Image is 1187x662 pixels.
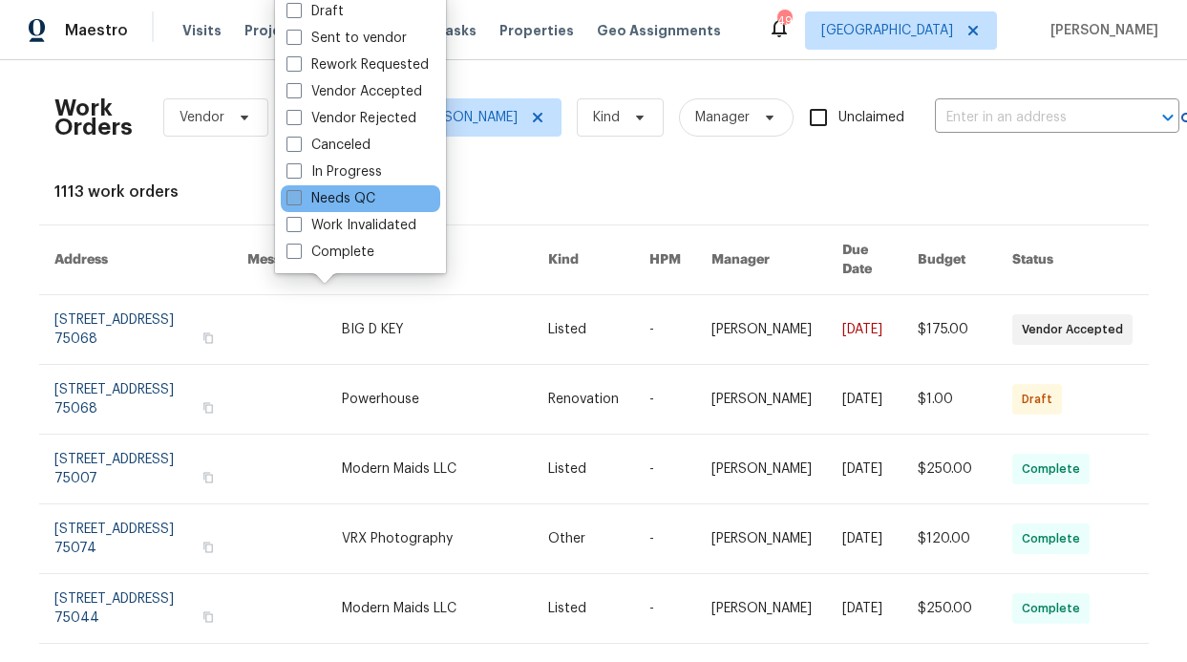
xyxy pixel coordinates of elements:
th: Kind [533,225,634,295]
label: Rework Requested [286,55,429,75]
button: Copy Address [200,330,217,347]
span: [PERSON_NAME] [1043,21,1158,40]
td: [PERSON_NAME] [696,574,827,644]
span: Vendor [180,108,224,127]
input: Enter in an address [935,103,1126,133]
th: Budget [902,225,997,295]
th: Status [997,225,1148,295]
button: Copy Address [200,539,217,556]
div: 1113 work orders [54,182,1134,202]
span: Unclaimed [838,108,904,128]
td: - [634,365,696,435]
label: Canceled [286,136,371,155]
td: Listed [533,435,634,504]
th: Messages [232,225,327,295]
th: Address [39,225,232,295]
span: Visits [182,21,222,40]
td: Other [533,504,634,574]
label: Vendor Accepted [286,82,422,101]
td: - [634,574,696,644]
button: Copy Address [200,609,217,626]
span: Geo Assignments [597,21,721,40]
td: - [634,295,696,365]
th: HPM [634,225,696,295]
td: Listed [533,295,634,365]
td: VRX Photography [327,504,534,574]
label: Draft [286,2,344,21]
span: Projects [244,21,304,40]
button: Copy Address [200,469,217,486]
span: Manager [695,108,750,127]
td: [PERSON_NAME] [696,365,827,435]
th: Manager [696,225,827,295]
td: [PERSON_NAME] [696,435,827,504]
span: [GEOGRAPHIC_DATA] [821,21,953,40]
td: [PERSON_NAME] [696,504,827,574]
button: Copy Address [200,399,217,416]
label: Work Invalidated [286,216,416,235]
span: Kind [593,108,620,127]
th: Due Date [827,225,902,295]
div: 49 [777,11,791,31]
span: Maestro [65,21,128,40]
td: Listed [533,574,634,644]
button: Open [1155,104,1181,131]
td: - [634,504,696,574]
td: Powerhouse [327,365,534,435]
h2: Work Orders [54,98,133,137]
td: BIG D KEY [327,295,534,365]
td: Modern Maids LLC [327,574,534,644]
td: Renovation [533,365,634,435]
label: Complete [286,243,374,262]
span: Tasks [436,24,477,37]
td: - [634,435,696,504]
span: [PERSON_NAME] [417,108,518,127]
td: [PERSON_NAME] [696,295,827,365]
label: Vendor Rejected [286,109,416,128]
label: Sent to vendor [286,29,407,48]
span: Properties [499,21,574,40]
label: Needs QC [286,189,375,208]
td: Modern Maids LLC [327,435,534,504]
label: In Progress [286,162,382,182]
